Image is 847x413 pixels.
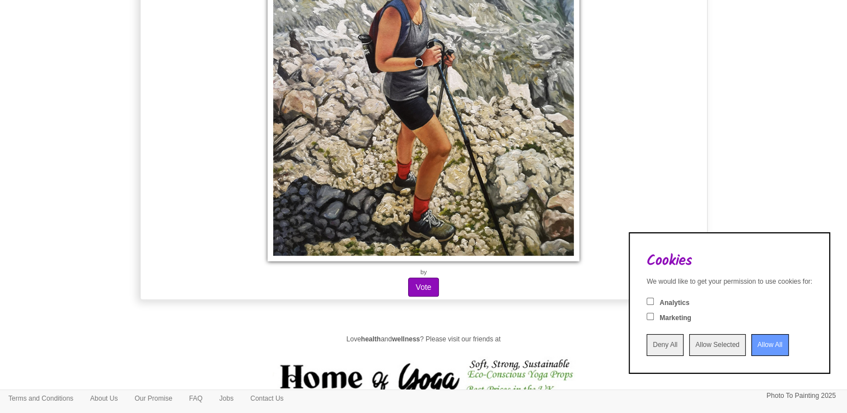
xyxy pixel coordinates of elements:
input: Deny All [647,334,684,356]
input: Allow Selected [689,334,746,356]
a: Our Promise [126,390,180,407]
label: Marketing [659,313,691,323]
p: Love and ? Please visit our friends at [146,334,702,345]
p: Photo To Painting 2025 [766,390,836,402]
strong: health [361,335,381,343]
a: Jobs [211,390,242,407]
div: We would like to get your permission to use cookies for: [647,277,812,287]
input: Allow All [751,334,789,356]
p: by [143,267,704,278]
label: Analytics [659,298,689,308]
button: Vote [408,278,438,297]
h2: Cookies [647,253,812,269]
strong: wellness [392,335,420,343]
a: Contact Us [242,390,292,407]
a: FAQ [181,390,211,407]
a: About Us [82,390,126,407]
img: Home of Yoga [273,356,575,407]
